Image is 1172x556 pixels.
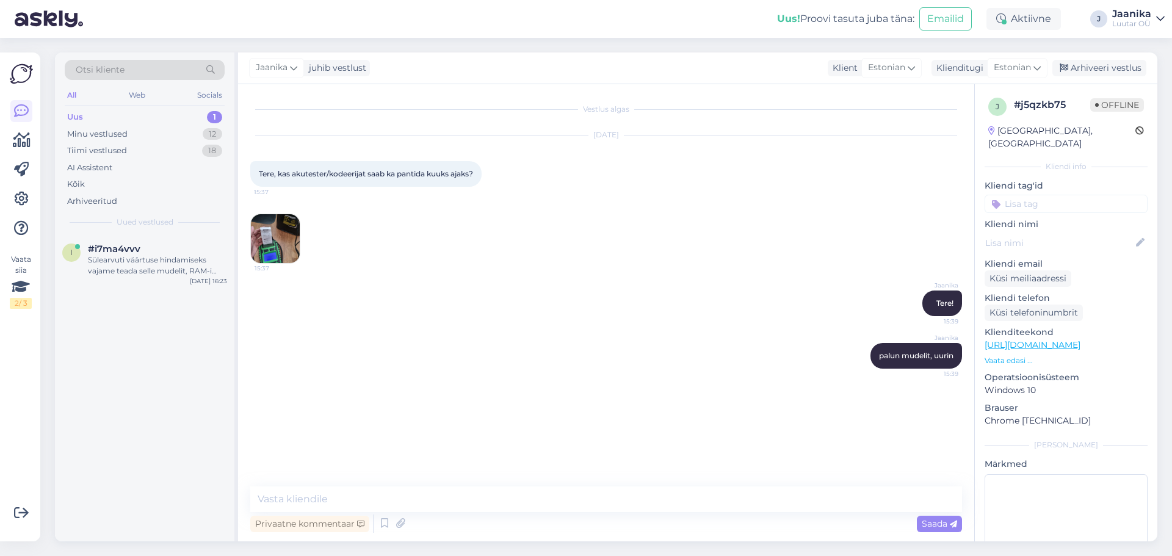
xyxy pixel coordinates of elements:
[985,384,1148,397] p: Windows 10
[985,439,1148,450] div: [PERSON_NAME]
[985,414,1148,427] p: Chrome [TECHNICAL_ID]
[202,145,222,157] div: 18
[994,61,1031,74] span: Estonian
[67,128,128,140] div: Minu vestlused
[777,12,914,26] div: Proovi tasuta juba täna:
[88,244,140,255] span: #i7ma4vvv
[985,305,1083,321] div: Küsi telefoninumbrit
[67,195,117,208] div: Arhiveeritud
[913,333,958,342] span: Jaanika
[913,281,958,290] span: Jaanika
[67,162,112,174] div: AI Assistent
[868,61,905,74] span: Estonian
[913,317,958,326] span: 15:39
[10,254,32,309] div: Vaata siia
[985,355,1148,366] p: Vaata edasi ...
[65,87,79,103] div: All
[70,248,73,257] span: i
[985,402,1148,414] p: Brauser
[190,276,227,286] div: [DATE] 16:23
[1090,10,1107,27] div: J
[1112,9,1151,19] div: Jaanika
[67,178,85,190] div: Kõik
[259,169,473,178] span: Tere, kas akutester/kodeerijat saab ka pantida kuuks ajaks?
[931,62,983,74] div: Klienditugi
[985,371,1148,384] p: Operatsioonisüsteem
[254,187,300,197] span: 15:37
[76,63,125,76] span: Otsi kliente
[1014,98,1090,112] div: # j5qzkb75
[1052,60,1146,76] div: Arhiveeri vestlus
[985,326,1148,339] p: Klienditeekond
[988,125,1135,150] div: [GEOGRAPHIC_DATA], [GEOGRAPHIC_DATA]
[985,258,1148,270] p: Kliendi email
[67,145,127,157] div: Tiimi vestlused
[913,369,958,378] span: 15:39
[250,516,369,532] div: Privaatne kommentaar
[777,13,800,24] b: Uus!
[986,8,1061,30] div: Aktiivne
[985,270,1071,287] div: Küsi meiliaadressi
[936,298,953,308] span: Tere!
[985,339,1080,350] a: [URL][DOMAIN_NAME]
[1112,19,1151,29] div: Luutar OÜ
[304,62,366,74] div: juhib vestlust
[67,111,83,123] div: Uus
[207,111,222,123] div: 1
[10,298,32,309] div: 2 / 3
[1090,98,1144,112] span: Offline
[985,218,1148,231] p: Kliendi nimi
[828,62,858,74] div: Klient
[879,351,953,360] span: palun mudelit, uurin
[88,255,227,276] div: Sülearvuti väärtuse hindamiseks vajame teada selle mudelit, RAM-i suurust, kõvaketta mahtu, prots...
[195,87,225,103] div: Socials
[126,87,148,103] div: Web
[985,179,1148,192] p: Kliendi tag'id
[1112,9,1165,29] a: JaanikaLuutar OÜ
[250,129,962,140] div: [DATE]
[203,128,222,140] div: 12
[255,264,300,273] span: 15:37
[985,195,1148,213] input: Lisa tag
[919,7,972,31] button: Emailid
[996,102,999,111] span: j
[251,214,300,263] img: Attachment
[256,61,288,74] span: Jaanika
[922,518,957,529] span: Saada
[985,236,1134,250] input: Lisa nimi
[250,104,962,115] div: Vestlus algas
[985,161,1148,172] div: Kliendi info
[985,458,1148,471] p: Märkmed
[117,217,173,228] span: Uued vestlused
[985,292,1148,305] p: Kliendi telefon
[10,62,33,85] img: Askly Logo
